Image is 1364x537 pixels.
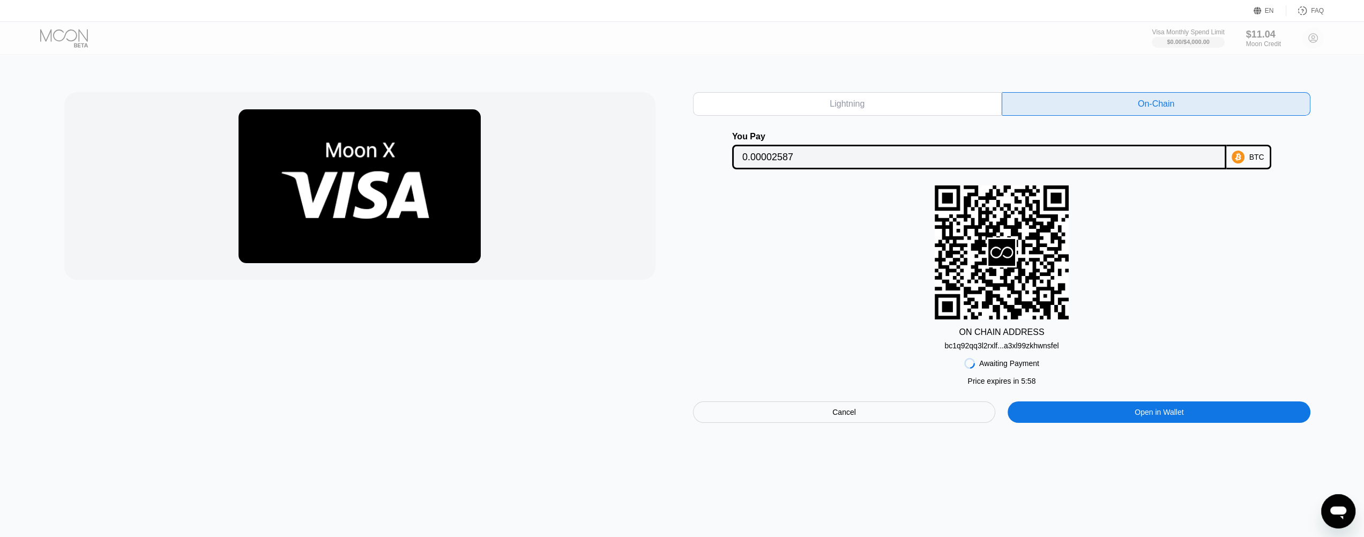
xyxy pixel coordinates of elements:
div: bc1q92qq3l2rxlf...a3xl99zkhwnsfel [944,341,1059,350]
div: Cancel [693,401,996,423]
span: 5 : 58 [1021,377,1035,385]
div: Cancel [832,407,856,417]
div: You Pay [732,132,1226,141]
div: EN [1254,5,1286,16]
div: Awaiting Payment [979,359,1039,368]
div: FAQ [1311,7,1324,14]
div: ON CHAIN ADDRESS [959,327,1044,337]
div: On-Chain [1138,99,1174,109]
div: EN [1265,7,1274,14]
iframe: Przycisk umożliwiający otwarcie okna komunikatora [1321,494,1355,528]
div: bc1q92qq3l2rxlf...a3xl99zkhwnsfel [944,337,1059,350]
div: BTC [1249,153,1264,161]
div: Open in Wallet [1135,407,1183,417]
div: Lightning [830,99,864,109]
div: FAQ [1286,5,1324,16]
div: Price expires in [967,377,1035,385]
div: Lightning [693,92,1002,116]
div: On-Chain [1002,92,1310,116]
div: Visa Monthly Spend Limit$0.00/$4,000.00 [1152,28,1224,48]
div: Visa Monthly Spend Limit [1152,28,1224,36]
div: Open in Wallet [1008,401,1310,423]
div: You PayBTC [693,132,1311,169]
div: $0.00 / $4,000.00 [1167,39,1210,45]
